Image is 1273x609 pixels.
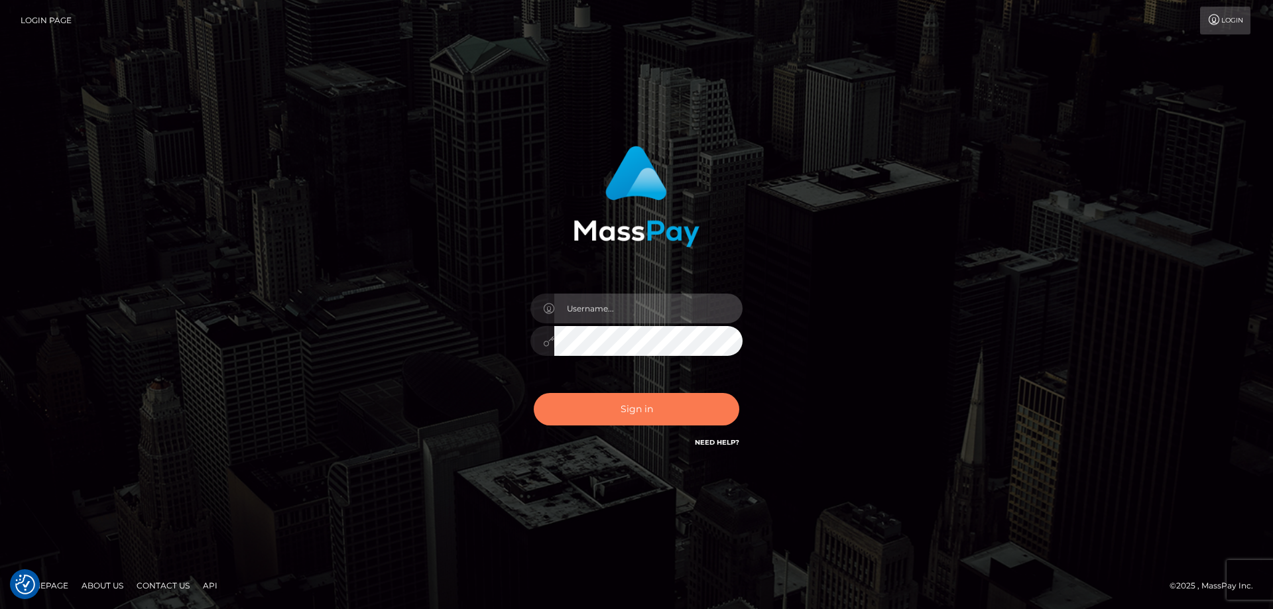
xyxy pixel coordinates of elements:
img: MassPay Login [574,146,699,247]
a: Contact Us [131,575,195,596]
a: Login Page [21,7,72,34]
div: © 2025 , MassPay Inc. [1170,579,1263,593]
a: Homepage [15,575,74,596]
a: API [198,575,223,596]
input: Username... [554,294,743,323]
a: Need Help? [695,438,739,447]
img: Revisit consent button [15,575,35,594]
a: About Us [76,575,129,596]
button: Sign in [534,393,739,425]
button: Consent Preferences [15,575,35,594]
a: Login [1200,7,1250,34]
